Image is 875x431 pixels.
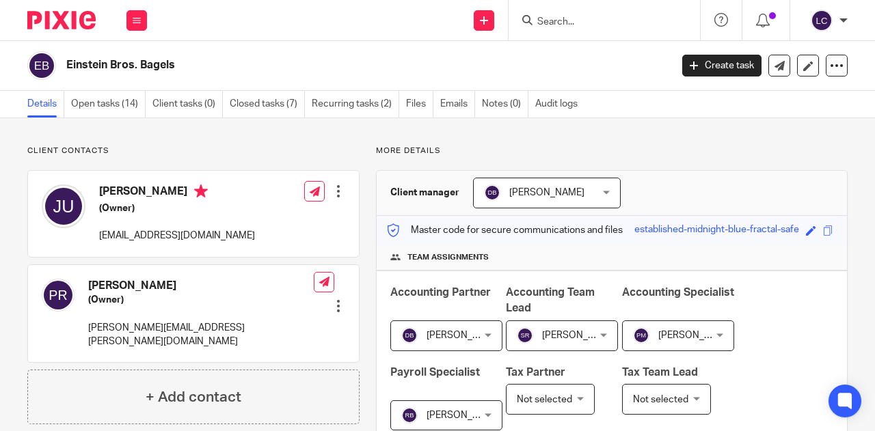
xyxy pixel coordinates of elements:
[27,91,64,117] a: Details
[99,229,255,242] p: [EMAIL_ADDRESS][DOMAIN_NAME]
[633,395,688,404] span: Not selected
[99,184,255,201] h4: [PERSON_NAME]
[42,279,75,311] img: svg%3E
[88,279,314,293] h4: [PERSON_NAME]
[390,287,491,298] span: Accounting Partner
[427,331,502,340] span: [PERSON_NAME]
[401,327,418,344] img: svg%3E
[622,367,698,378] span: Tax Team Lead
[484,184,500,201] img: svg%3E
[387,223,623,237] p: Master code for secure communications and files
[390,186,459,199] h3: Client manager
[482,91,528,117] a: Notes (0)
[390,367,480,378] span: Payroll Specialist
[634,223,799,238] div: established-midnight-blue-fractal-safe
[811,10,833,31] img: svg%3E
[406,91,433,117] a: Files
[27,11,96,29] img: Pixie
[27,145,360,156] p: Client contacts
[509,188,584,197] span: [PERSON_NAME]
[622,287,734,298] span: Accounting Specialist
[542,331,617,340] span: [PERSON_NAME]
[440,91,475,117] a: Emails
[88,293,314,307] h5: (Owner)
[658,331,733,340] span: [PERSON_NAME]
[146,387,241,408] h4: + Add contact
[506,367,565,378] span: Tax Partner
[506,287,595,314] span: Accounting Team Lead
[407,252,489,263] span: Team assignments
[312,91,399,117] a: Recurring tasks (2)
[71,91,146,117] a: Open tasks (14)
[682,55,762,77] a: Create task
[66,58,543,72] h2: Einstein Bros. Bagels
[427,411,502,420] span: [PERSON_NAME]
[376,145,848,156] p: More details
[27,51,56,80] img: svg%3E
[401,407,418,423] img: svg%3E
[230,91,305,117] a: Closed tasks (7)
[633,327,649,344] img: svg%3E
[42,184,85,228] img: svg%3E
[517,327,533,344] img: svg%3E
[194,184,208,198] i: Primary
[152,91,223,117] a: Client tasks (0)
[99,201,255,215] h5: (Owner)
[536,16,659,29] input: Search
[535,91,584,117] a: Audit logs
[517,395,572,404] span: Not selected
[88,321,314,349] p: [PERSON_NAME][EMAIL_ADDRESS][PERSON_NAME][DOMAIN_NAME]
